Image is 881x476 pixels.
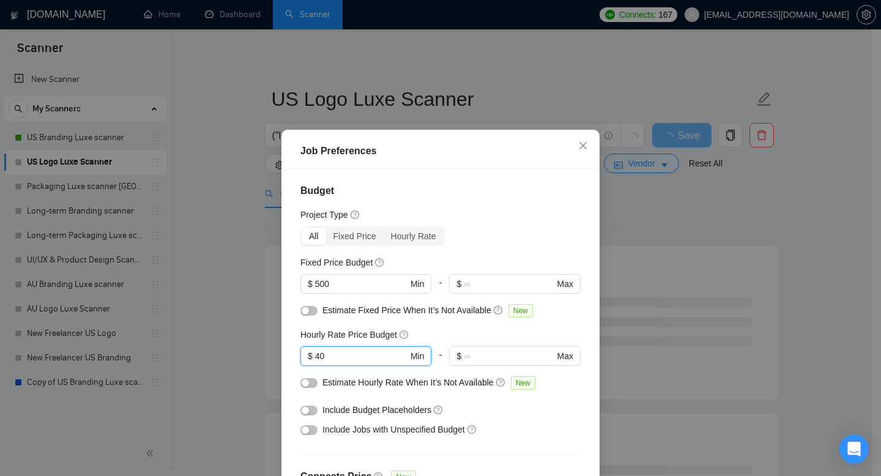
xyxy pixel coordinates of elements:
span: $ [456,349,461,363]
span: New [511,376,535,390]
span: question-circle [400,330,409,340]
span: question-circle [467,425,477,434]
input: 0 [315,277,408,291]
span: question-circle [434,405,444,415]
div: - [431,274,449,303]
div: Open Intercom Messenger [839,434,869,464]
h5: Project Type [300,208,348,221]
div: Fixed Price [326,228,384,245]
span: Include Jobs with Unspecified Budget [322,425,465,434]
button: Close [567,130,600,163]
span: Min [411,349,425,363]
span: Include Budget Placeholders [322,405,431,415]
div: All [302,228,326,245]
span: question-circle [351,210,360,220]
h4: Budget [300,184,581,198]
div: Hourly Rate [384,228,444,245]
span: question-circle [375,258,385,267]
h5: Hourly Rate Price Budget [300,328,397,341]
input: ∞ [464,277,554,291]
span: $ [308,277,313,291]
span: New [508,304,533,318]
span: $ [308,349,313,363]
div: Job Preferences [300,144,581,158]
div: - [431,346,449,376]
span: Max [557,349,573,363]
span: question-circle [496,377,506,387]
span: Max [557,277,573,291]
input: ∞ [464,349,554,363]
span: question-circle [494,305,504,315]
span: Estimate Hourly Rate When It’s Not Available [322,377,494,387]
h5: Fixed Price Budget [300,256,373,269]
input: 0 [315,349,408,363]
span: $ [456,277,461,291]
span: Min [411,277,425,291]
span: Estimate Fixed Price When It’s Not Available [322,305,491,315]
span: close [578,141,588,151]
